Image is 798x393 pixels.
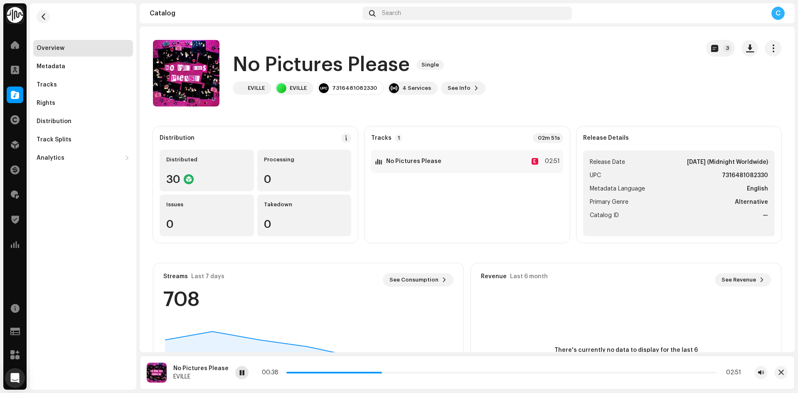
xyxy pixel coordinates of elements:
re-m-nav-item: Rights [33,95,133,111]
div: Catalog [150,10,359,17]
div: Rights [37,100,55,106]
strong: Alternative [735,197,768,207]
strong: English [747,184,768,194]
re-m-nav-dropdown: Analytics [33,150,133,166]
span: There's currently no data to display for the last 6 month. Check back soon for updates. [551,346,701,363]
strong: 7316481082330 [722,171,768,180]
span: See Info [448,80,470,96]
button: See Consumption [383,273,453,287]
div: Track Splits [37,136,71,143]
div: 02m 51s [533,133,563,143]
span: See Revenue [722,272,756,288]
div: Revenue [481,273,507,280]
strong: — [763,210,768,220]
span: Release Date [590,157,625,167]
button: 3 [706,40,735,57]
div: EVILLE [173,373,229,380]
div: C [771,7,785,20]
div: Distribution [160,135,195,141]
div: Issues [166,201,247,208]
div: Tracks [37,82,57,88]
strong: Tracks [371,135,392,141]
div: 7316481082330 [332,85,377,91]
div: EVILLE [248,85,265,91]
div: Distribution [37,118,71,125]
button: See Info [441,82,485,95]
strong: [DATE] (Midnight Worldwide) [687,157,768,167]
strong: Release Details [583,135,629,141]
div: Processing [264,156,345,163]
div: No Pictures Please [173,365,229,372]
h1: No Pictures Please [233,52,410,78]
div: Takedown [264,201,345,208]
div: Overview [37,45,64,52]
re-m-nav-item: Track Splits [33,131,133,148]
img: 9f741fbf-4f25-4c44-9df6-0bd440efdcb3 [234,83,244,93]
re-m-nav-item: Overview [33,40,133,57]
div: E [532,158,538,165]
span: Metadata Language [590,184,645,194]
strong: No Pictures Please [386,158,441,165]
div: 4 Services [402,85,431,91]
re-m-nav-item: Tracks [33,77,133,93]
span: Catalog ID [590,210,619,220]
div: Open Intercom Messenger [5,368,25,388]
span: Primary Genre [590,197,628,207]
img: 16001a00-0bc9-4e11-bd0d-795eee20b0d3 [147,363,167,383]
span: Single [416,60,444,70]
div: 00:38 [262,369,283,376]
span: UPC [590,171,601,180]
div: Last 6 month [510,273,548,280]
div: EVILLE [290,85,307,91]
div: Distributed [166,156,247,163]
button: See Revenue [715,273,771,287]
div: Last 7 days [191,273,224,280]
div: Streams [163,273,188,280]
p-badge: 1 [395,134,402,142]
div: 02:51 [720,369,741,376]
div: Metadata [37,63,65,70]
span: Search [382,10,401,17]
re-m-nav-item: Distribution [33,113,133,130]
div: Analytics [37,155,64,161]
div: 02:51 [542,156,560,166]
img: 0f74c21f-6d1c-4dbc-9196-dbddad53419e [7,7,23,23]
p-badge: 3 [723,44,731,52]
re-m-nav-item: Metadata [33,58,133,75]
span: See Consumption [389,272,438,288]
